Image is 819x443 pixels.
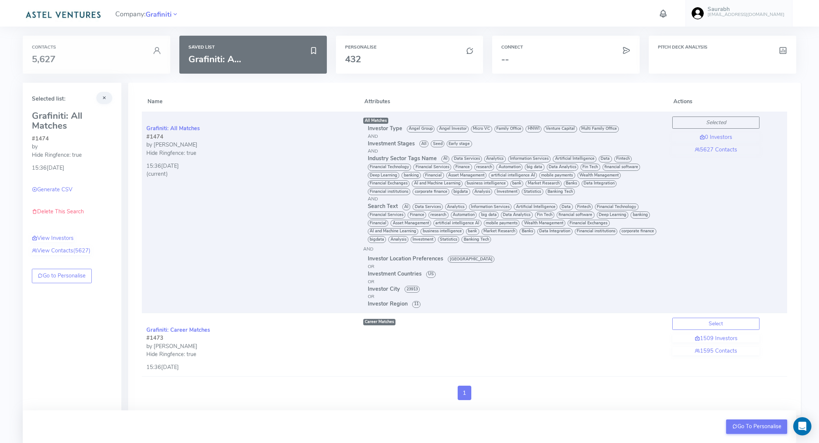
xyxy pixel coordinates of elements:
[426,271,436,278] span: US
[575,228,618,235] span: Financial institutions
[471,126,492,132] span: Micro VC
[188,45,318,50] h6: Saved List
[668,92,764,112] th: Actions
[537,228,573,235] span: Data Integration
[146,326,210,334] a: Grafiniti: Career Matches
[412,301,421,308] span: 11
[453,164,472,170] span: Finance
[579,126,619,132] span: Multi Family Office
[539,172,575,179] span: mobile payments
[437,126,469,132] span: Angel Investor
[388,236,408,243] span: Analysis
[73,247,91,254] span: (5627)
[672,318,759,330] button: Select
[142,92,359,112] th: Name
[526,126,541,132] span: HNWI
[405,286,420,293] span: 23913
[496,164,522,170] span: Automation
[368,140,415,147] span: Investment Stages
[146,334,354,342] div: #1473
[146,342,354,351] div: by [PERSON_NAME]
[32,159,112,172] div: 15:36[DATE]
[564,180,579,187] span: Banks
[146,350,354,359] div: Hide Ringfence: true
[672,347,759,355] a: 1595 Contacts
[146,359,354,372] div: 15:36[DATE]
[458,386,471,400] a: 1
[514,203,557,210] span: Artificial Intelligence
[368,278,664,285] div: OR
[526,180,562,187] span: Market Research
[553,156,596,162] span: Artificial Intelligence
[408,211,426,218] span: Finance
[708,6,784,13] h5: Saurabh
[368,164,411,170] span: Financial Technology
[510,180,524,187] span: bank
[407,126,435,132] span: Angel Group
[368,300,408,307] span: Investor Region
[413,203,443,210] span: Data Services
[413,164,451,170] span: Financial Services
[708,12,784,17] h6: [EMAIL_ADDRESS][DOMAIN_NAME]
[445,203,467,210] span: Analytics
[368,188,411,195] span: Financial institutions
[345,53,361,65] span: 432
[365,118,387,123] span: All Matches
[32,186,72,193] a: Generate CSV
[146,158,354,170] div: 15:36[DATE]
[368,202,398,210] span: Search Text
[446,172,487,179] span: Asset Management
[32,151,112,159] div: Hide Ringfence: true
[368,195,664,202] div: AND
[423,172,444,179] span: Financial
[433,220,482,227] span: artificial intelligence AI
[402,203,411,210] span: AI
[431,140,444,147] span: Seed
[368,180,410,187] span: Financial Exchanges
[522,220,565,227] span: Wealth Management
[411,236,436,243] span: Investment
[368,172,400,179] span: Deep Learning
[658,45,787,50] h6: Pitch Deck Analysis
[472,188,493,195] span: Analysis
[547,164,579,170] span: Data Analytics
[501,211,533,218] span: Data Analytics
[544,126,577,132] span: Venture Capital
[441,156,450,162] span: AI
[32,96,112,102] h5: Selected list:
[32,53,55,65] span: 5,627
[32,234,74,243] a: View Investors
[614,156,632,162] span: Fintech
[368,236,386,243] span: bigdata
[519,228,535,235] span: Banks
[146,149,354,158] div: Hide Ringfence: true
[602,164,640,170] span: financial software
[672,334,759,343] a: 1509 Investors
[368,211,406,218] span: Financial Services
[568,220,610,227] span: Financial Exchanges
[391,220,431,227] span: Asset Management
[412,180,463,187] span: AI and Machine Learning
[32,135,112,143] div: #1474
[595,203,639,210] span: Financial Technology
[577,172,621,179] span: Wealth Management
[451,211,477,218] span: Automation
[501,45,631,50] h6: Connect
[489,172,537,179] span: artificial intelligence AI
[420,228,464,235] span: business intelligence
[474,164,494,170] span: research
[535,211,555,218] span: Fin Tech
[146,125,200,132] a: Grafiniti: All Matches
[368,285,400,293] span: Investor City
[546,188,575,195] span: Banking Tech
[368,293,664,300] div: OR
[582,180,617,187] span: Data Integration
[146,133,354,141] div: #1474
[32,143,112,151] div: by
[402,172,421,179] span: banking
[726,419,787,434] button: Go To Personalise
[599,156,612,162] span: Data
[368,154,437,162] span: Industry Sector Tags Name
[479,211,499,218] span: big data
[484,220,520,227] span: mobile payments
